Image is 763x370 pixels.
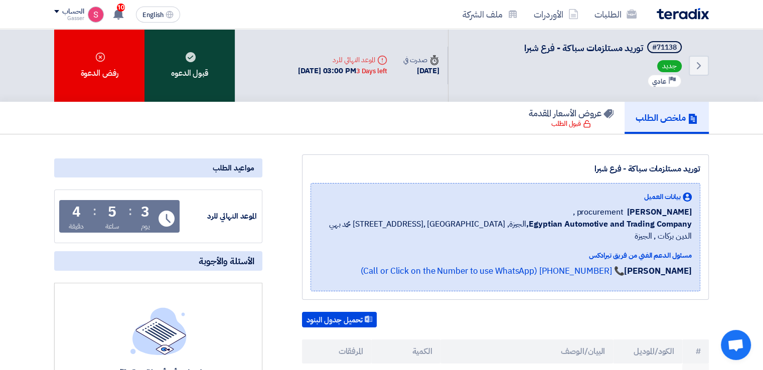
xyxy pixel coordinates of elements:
div: مسئول الدعم الفني من فريق تيرادكس [319,250,692,261]
span: جديد [657,60,682,72]
div: الموعد النهائي للرد [182,211,257,222]
div: قبول الطلب [551,119,591,129]
div: 3 Days left [356,66,387,76]
span: الأسئلة والأجوبة [199,255,254,267]
div: 5 [108,205,116,219]
div: رفض الدعوة [54,29,144,102]
button: تحميل جدول البنود [302,312,377,328]
th: # [682,339,709,363]
span: [PERSON_NAME] [627,206,692,218]
div: [DATE] [403,65,439,77]
th: البيان/الوصف [440,339,614,363]
div: صدرت في [403,55,439,65]
div: الموعد النهائي للرد [298,55,387,65]
a: الأوردرات [526,3,586,26]
a: عروض الأسعار المقدمة قبول الطلب [518,102,625,134]
th: الكود/الموديل [613,339,682,363]
th: الكمية [371,339,440,363]
span: English [142,12,164,19]
th: المرفقات [302,339,371,363]
h5: توريد مستلزمات سباكة - فرع شبرا [524,41,684,55]
a: Open chat [721,330,751,360]
a: ملخص الطلب [625,102,709,134]
span: عادي [652,77,666,86]
a: الطلبات [586,3,645,26]
div: توريد مستلزمات سباكة - فرع شبرا [311,163,700,175]
h5: عروض الأسعار المقدمة [529,107,614,119]
div: دقيقة [69,221,84,232]
img: Teradix logo [657,8,709,20]
strong: [PERSON_NAME] [624,265,692,277]
div: Gasser [54,16,84,21]
span: الجيزة, [GEOGRAPHIC_DATA] ,[STREET_ADDRESS] محمد بهي الدين بركات , الجيزة [319,218,692,242]
div: : [128,202,132,220]
a: ملف الشركة [454,3,526,26]
span: 10 [117,4,125,12]
a: 📞 [PHONE_NUMBER] (Call or Click on the Number to use WhatsApp) [360,265,624,277]
img: empty_state_list.svg [130,307,187,354]
h5: ملخص الطلب [636,112,698,123]
div: [DATE] 03:00 PM [298,65,387,77]
div: ساعة [105,221,120,232]
span: procurement , [573,206,624,218]
div: #71138 [652,44,677,51]
button: English [136,7,180,23]
div: 4 [72,205,81,219]
div: مواعيد الطلب [54,158,262,177]
b: Egyptian Automotive and Trading Company, [526,218,692,230]
div: الحساب [62,8,84,16]
span: بيانات العميل [644,192,681,202]
div: يوم [140,221,150,232]
div: قبول الدعوه [144,29,235,102]
span: توريد مستلزمات سباكة - فرع شبرا [524,41,643,55]
img: unnamed_1748516558010.png [88,7,104,23]
div: : [93,202,96,220]
div: 3 [141,205,149,219]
